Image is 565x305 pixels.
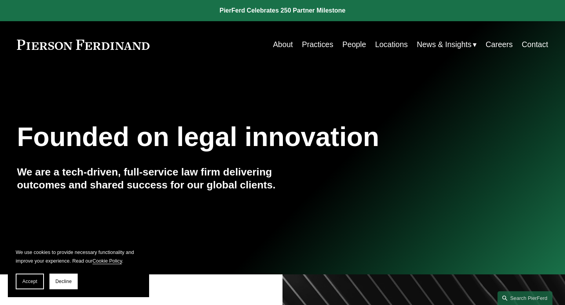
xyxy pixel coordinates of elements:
[417,37,476,52] a: folder dropdown
[93,258,122,264] a: Cookie Policy
[342,37,366,52] a: People
[49,274,78,289] button: Decline
[55,279,72,284] span: Decline
[498,291,552,305] a: Search this site
[486,37,513,52] a: Careers
[16,274,44,289] button: Accept
[8,240,149,297] section: Cookie banner
[17,122,459,152] h1: Founded on legal innovation
[17,166,282,192] h4: We are a tech-driven, full-service law firm delivering outcomes and shared success for our global...
[16,248,141,266] p: We use cookies to provide necessary functionality and improve your experience. Read our .
[22,279,37,284] span: Accept
[273,37,293,52] a: About
[522,37,548,52] a: Contact
[375,37,408,52] a: Locations
[417,38,471,51] span: News & Insights
[302,37,333,52] a: Practices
